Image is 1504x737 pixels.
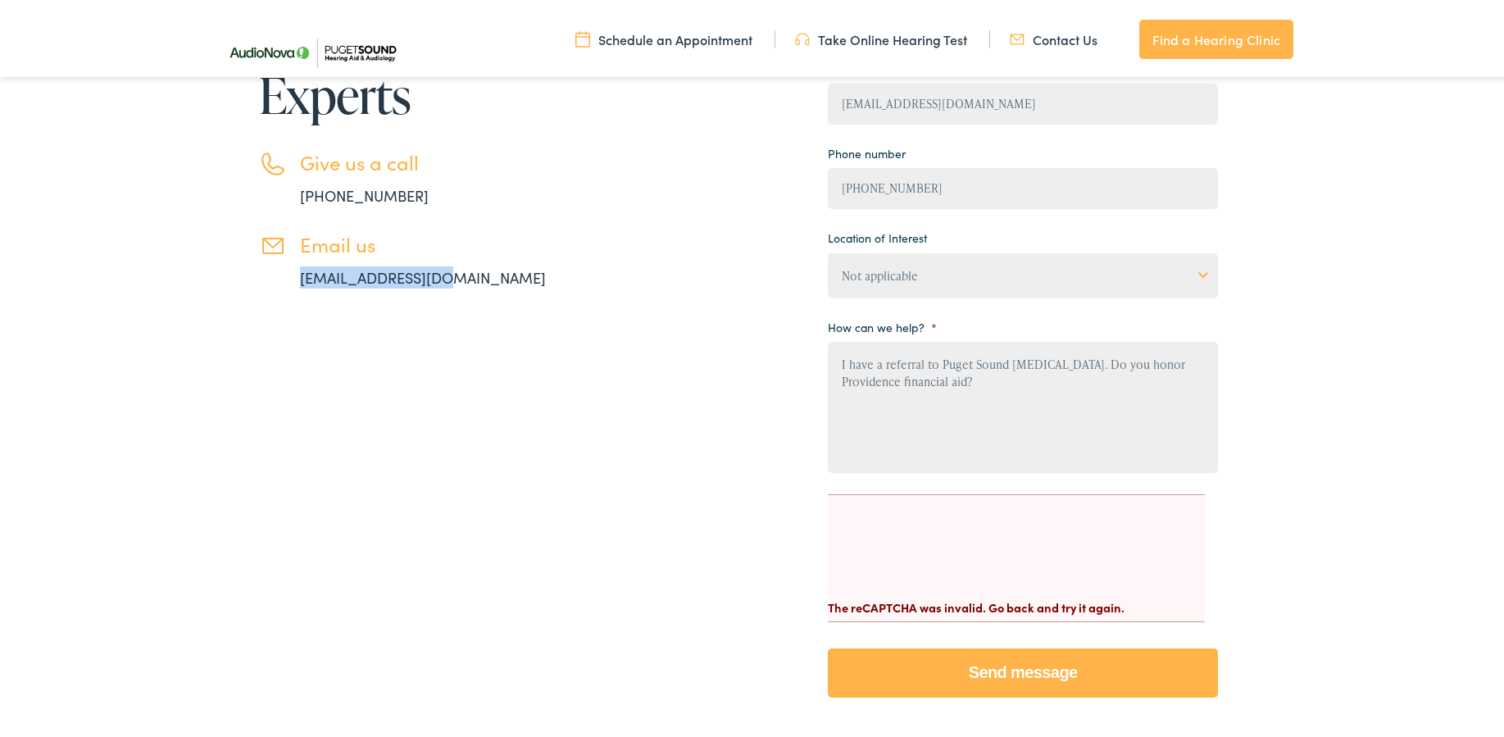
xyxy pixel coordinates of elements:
[828,339,1218,470] textarea: I have a referral to Puget Sound [MEDICAL_DATA]. Do you honor Providence financial aid?
[828,143,906,157] label: Phone number
[300,264,546,284] a: [EMAIL_ADDRESS][DOMAIN_NAME]
[828,502,1077,566] iframe: reCAPTCHA
[828,645,1218,694] input: Send message
[1010,27,1097,45] a: Contact Us
[300,230,595,253] h3: Email us
[828,80,1218,121] input: example@email.com
[300,148,595,171] h3: Give us a call
[575,27,752,45] a: Schedule an Appointment
[828,582,1205,613] div: The reCAPTCHA was invalid. Go back and try it again.
[828,227,927,242] label: Location of Interest
[1139,16,1293,56] a: Find a Hearing Clinic
[575,27,590,45] img: utility icon
[300,182,429,202] a: [PHONE_NUMBER]
[828,316,937,331] label: How can we help?
[795,27,810,45] img: utility icon
[1010,27,1025,45] img: utility icon
[795,27,967,45] a: Take Online Hearing Test
[828,165,1218,206] input: (XXX) XXX - XXXX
